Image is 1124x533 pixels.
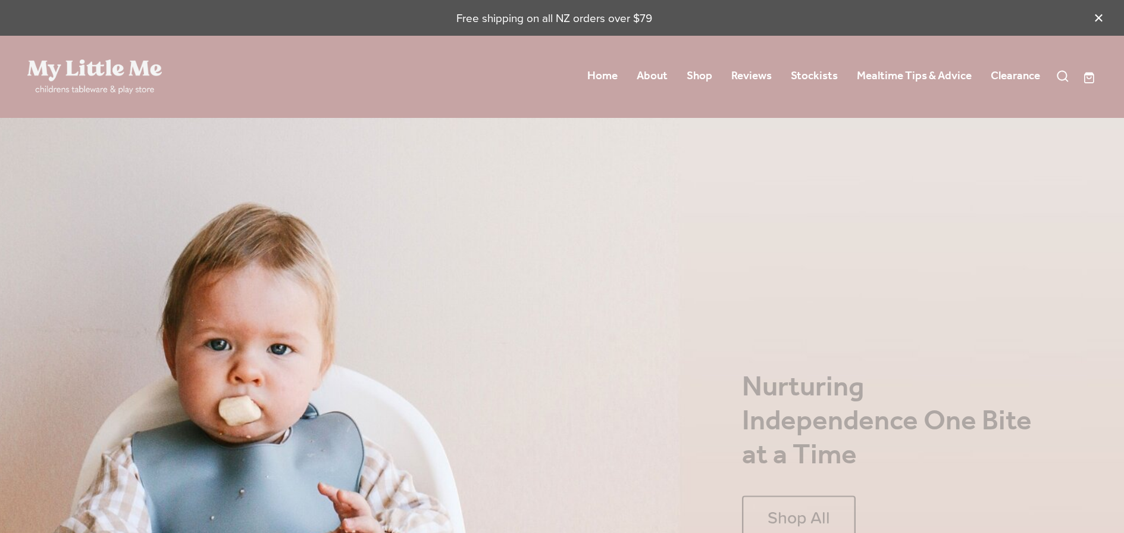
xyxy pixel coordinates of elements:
p: Free shipping on all NZ orders over $79 [27,10,1081,26]
a: My Little Me Ltd homepage [27,60,241,94]
a: Shop [687,66,712,87]
span: Shop All [768,507,830,527]
a: Stockists [791,66,838,87]
a: Clearance [991,66,1040,87]
h1: Nurturing Independence One Bite at a Time [742,371,1037,473]
a: About [637,66,668,87]
a: Mealtime Tips & Advice [857,66,972,87]
a: Reviews [731,66,772,87]
a: Home [587,66,618,87]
